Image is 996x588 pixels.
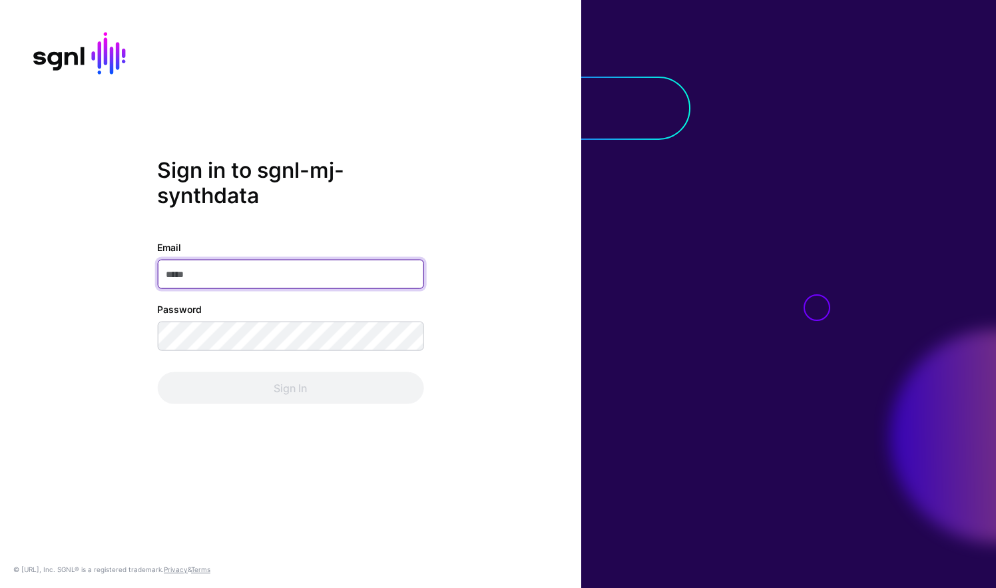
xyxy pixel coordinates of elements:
div: © [URL], Inc. SGNL® is a registered trademark. & [13,564,210,575]
h2: Sign in to sgnl-mj-synthdata [157,157,423,208]
label: Password [157,302,202,316]
a: Privacy [164,565,188,573]
label: Email [157,240,181,254]
a: Terms [191,565,210,573]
